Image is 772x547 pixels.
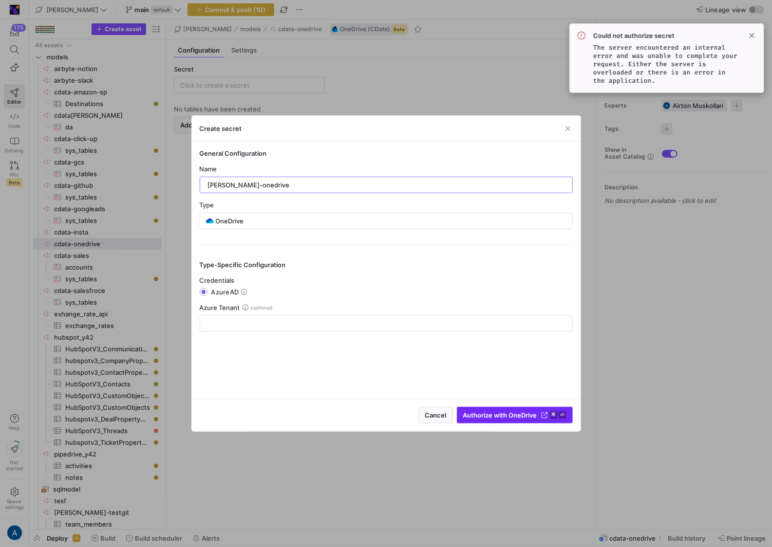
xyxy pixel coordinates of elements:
[200,201,573,209] div: Type
[200,149,573,157] h4: General Configuration
[419,407,453,423] button: Cancel
[559,411,566,419] kbd: ⏎
[200,125,242,132] h3: Create secret
[211,288,239,296] span: AzureAD
[200,304,240,311] span: Azure Tenant
[200,276,235,284] span: Credentials
[593,32,740,39] span: Could not authorize secret
[457,407,573,423] button: Authorize with OneDrive⌘⏎
[425,411,447,419] span: Cancel
[550,411,558,419] kbd: ⌘
[593,43,737,85] code: The server encountered an internal error and was unable to complete your request. Either the serv...
[206,219,214,223] img: undefined
[200,165,217,173] span: Name
[463,411,537,419] span: Authorize with OneDrive
[200,261,573,269] h4: Type-Specific Configuration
